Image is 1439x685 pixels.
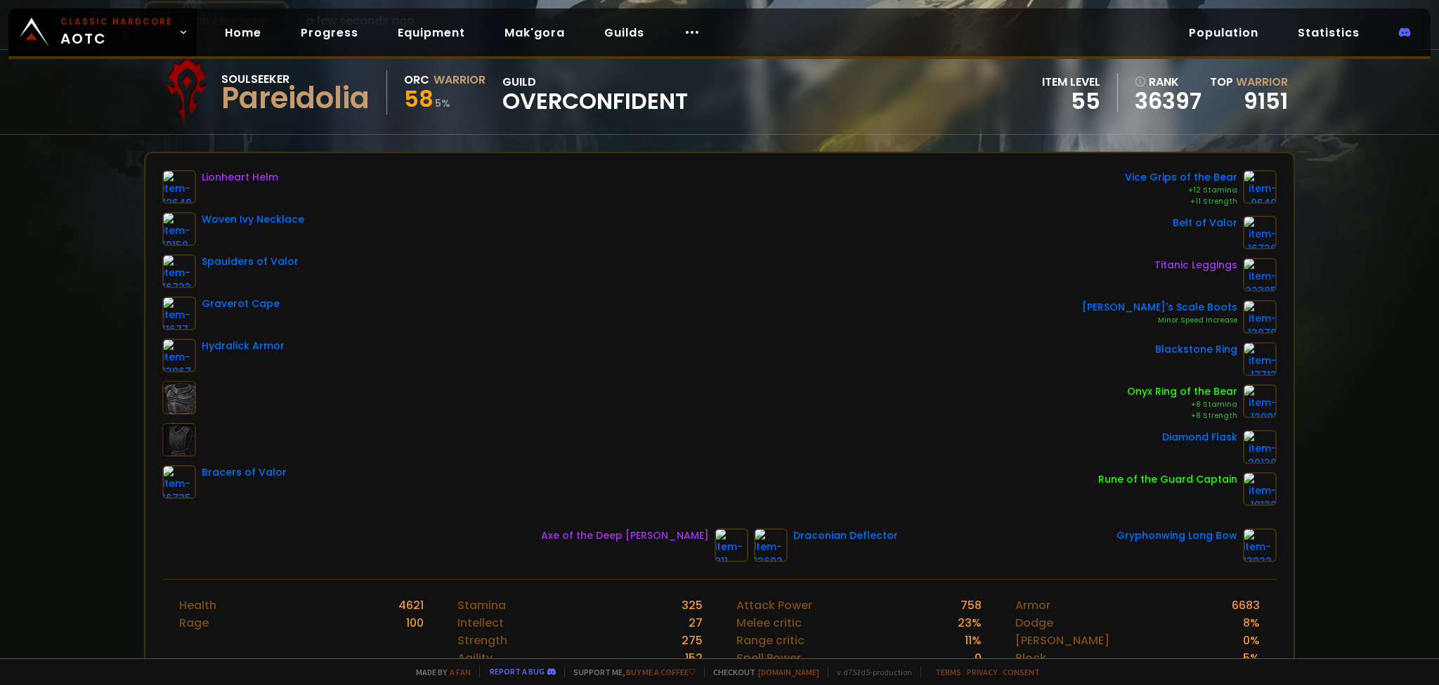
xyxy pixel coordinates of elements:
[144,1,289,41] button: Scan character
[202,296,280,311] div: Graverot Cape
[435,96,450,110] small: 5 %
[626,667,696,677] a: Buy me a coffee
[398,596,424,614] div: 4621
[1098,472,1237,487] div: Rune of the Guard Captain
[828,667,912,677] span: v. d752d5 - production
[689,614,703,632] div: 27
[754,528,788,562] img: item-12602
[214,18,273,47] a: Home
[1042,91,1100,112] div: 55
[1243,528,1277,562] img: item-13022
[1127,399,1237,410] div: +8 Stamina
[1042,73,1100,91] div: item level
[1125,196,1237,207] div: +11 Strength
[457,649,493,667] div: Agility
[404,83,434,115] span: 58
[406,614,424,632] div: 100
[1015,649,1046,667] div: Block
[1236,74,1288,90] span: Warrior
[202,465,287,480] div: Bracers of Valor
[1127,410,1237,422] div: +8 Strength
[502,73,688,112] div: guild
[221,88,370,109] div: Pareidolia
[493,18,576,47] a: Mak'gora
[736,632,805,649] div: Range critic
[1244,85,1288,117] a: 9151
[967,667,997,677] a: Privacy
[1243,472,1277,506] img: item-19120
[1125,185,1237,196] div: +12 Stamina
[221,70,370,88] div: Soulseeker
[202,254,299,269] div: Spaulders of Valor
[758,667,819,677] a: [DOMAIN_NAME]
[1135,91,1202,112] a: 36397
[1127,384,1237,399] div: Onyx Ring of the Bear
[1003,667,1040,677] a: Consent
[179,614,209,632] div: Rage
[450,667,471,677] a: a fan
[1125,170,1237,185] div: Vice Grips of the Bear
[60,15,173,49] span: AOTC
[593,18,656,47] a: Guilds
[564,667,696,677] span: Support me,
[1082,315,1237,326] div: Minor Speed Increase
[1243,632,1260,649] div: 0 %
[490,666,545,677] a: Report a bug
[1210,73,1288,91] div: Top
[682,632,703,649] div: 275
[975,649,982,667] div: 0
[1243,216,1277,249] img: item-16736
[736,596,812,614] div: Attack Power
[958,614,982,632] div: 23 %
[162,254,196,288] img: item-16733
[1116,528,1237,543] div: Gryphonwing Long Bow
[457,632,507,649] div: Strength
[1173,216,1237,230] div: Belt of Valor
[1243,430,1277,464] img: item-20130
[1243,300,1277,334] img: item-13070
[1243,649,1260,667] div: 5 %
[457,596,506,614] div: Stamina
[202,170,278,185] div: Lionheart Helm
[682,596,703,614] div: 325
[736,614,802,632] div: Melee critic
[162,296,196,330] img: item-11677
[162,212,196,246] img: item-19159
[715,528,748,562] img: item-811
[60,15,173,28] small: Classic Hardcore
[736,649,801,667] div: Spell Power
[162,170,196,204] img: item-12640
[202,212,304,227] div: Woven Ivy Necklace
[1154,258,1237,273] div: Titanic Leggings
[1232,596,1260,614] div: 6683
[1178,18,1270,47] a: Population
[1243,384,1277,418] img: item-12001
[793,528,898,543] div: Draconian Deflector
[8,8,197,56] a: Classic HardcoreAOTC
[704,667,819,677] span: Checkout
[1243,170,1277,204] img: item-9640
[386,18,476,47] a: Equipment
[434,71,486,89] div: Warrior
[1015,632,1109,649] div: [PERSON_NAME]
[1135,73,1202,91] div: rank
[162,339,196,372] img: item-13067
[1155,342,1237,357] div: Blackstone Ring
[541,528,709,543] div: Axe of the Deep [PERSON_NAME]
[1082,300,1237,315] div: [PERSON_NAME]'s Scale Boots
[1015,596,1050,614] div: Armor
[1287,18,1371,47] a: Statistics
[404,71,429,89] div: Orc
[179,596,216,614] div: Health
[1243,258,1277,292] img: item-22385
[202,339,285,353] div: Hydralick Armor
[1015,614,1053,632] div: Dodge
[1243,614,1260,632] div: 8 %
[961,596,982,614] div: 758
[162,465,196,499] img: item-16735
[1243,342,1277,376] img: item-17713
[1162,430,1237,445] div: Diamond Flask
[685,649,703,667] div: 152
[408,667,471,677] span: Made by
[502,91,688,112] span: Overconfident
